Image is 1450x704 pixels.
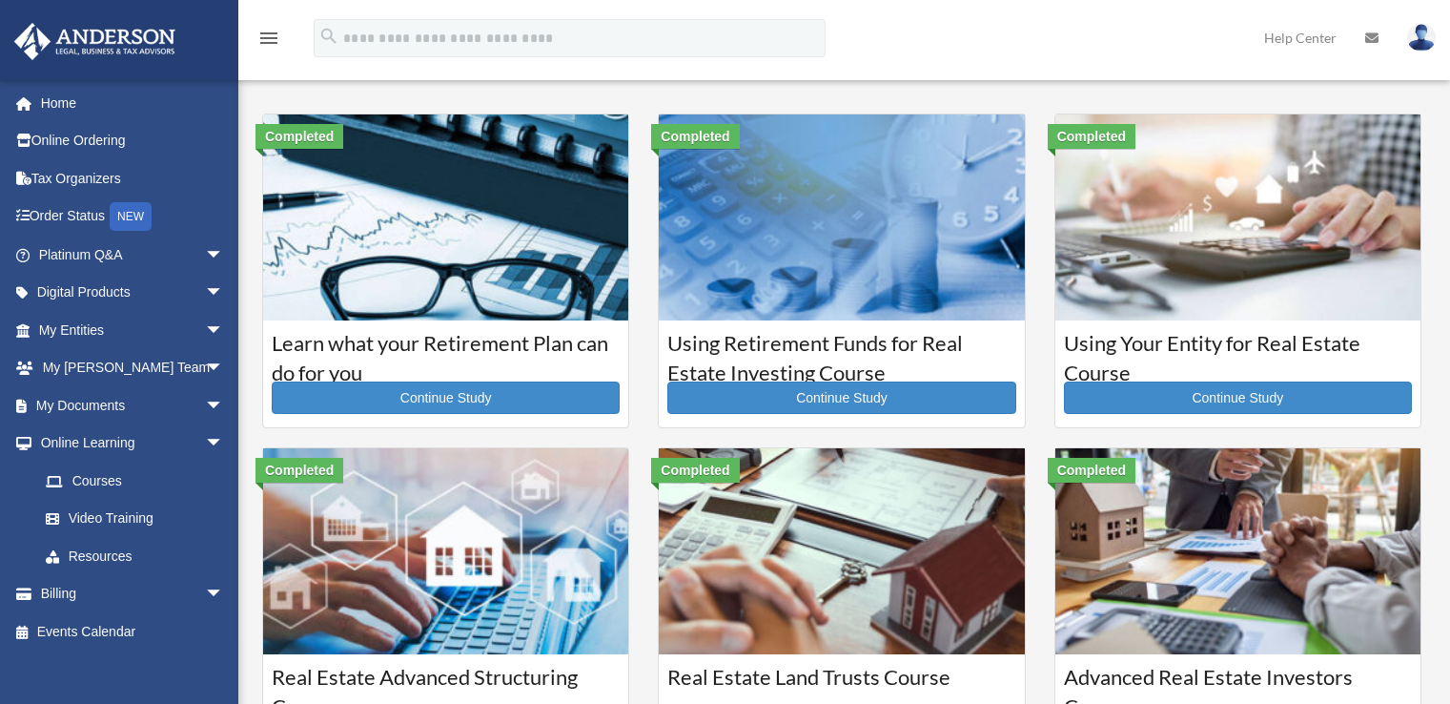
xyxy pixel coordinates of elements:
[667,329,1015,377] h3: Using Retirement Funds for Real Estate Investing Course
[205,424,243,464] span: arrow_drop_down
[205,386,243,425] span: arrow_drop_down
[13,575,253,613] a: Billingarrow_drop_down
[257,27,280,50] i: menu
[651,124,739,149] div: Completed
[110,202,152,231] div: NEW
[272,382,620,414] a: Continue Study
[651,458,739,483] div: Completed
[13,84,253,122] a: Home
[255,124,343,149] div: Completed
[1064,382,1412,414] a: Continue Study
[13,236,253,274] a: Platinum Q&Aarrow_drop_down
[205,349,243,388] span: arrow_drop_down
[13,122,253,160] a: Online Ordering
[13,349,253,387] a: My [PERSON_NAME] Teamarrow_drop_down
[27,537,253,575] a: Resources
[255,458,343,483] div: Completed
[318,26,339,47] i: search
[13,197,253,237] a: Order StatusNEW
[667,382,1015,414] a: Continue Study
[205,236,243,275] span: arrow_drop_down
[13,159,253,197] a: Tax Organizers
[272,329,620,377] h3: Learn what your Retirement Plan can do for you
[1407,24,1436,52] img: User Pic
[13,386,253,424] a: My Documentsarrow_drop_down
[205,311,243,350] span: arrow_drop_down
[27,462,243,500] a: Courses
[13,424,253,463] a: Online Learningarrow_drop_down
[205,274,243,313] span: arrow_drop_down
[257,33,280,50] a: menu
[13,612,253,651] a: Events Calendar
[1048,458,1135,483] div: Completed
[1064,329,1412,377] h3: Using Your Entity for Real Estate Course
[13,311,253,349] a: My Entitiesarrow_drop_down
[205,575,243,614] span: arrow_drop_down
[1048,124,1135,149] div: Completed
[27,500,253,538] a: Video Training
[9,23,181,60] img: Anderson Advisors Platinum Portal
[13,274,253,312] a: Digital Productsarrow_drop_down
